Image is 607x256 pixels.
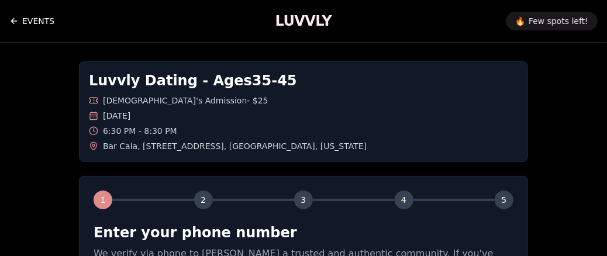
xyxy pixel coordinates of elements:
h1: Luvvly Dating - Ages 35 - 45 [89,71,518,90]
span: [DATE] [103,110,130,122]
span: [DEMOGRAPHIC_DATA]'s Admission - $25 [103,95,268,106]
a: Back to events [9,9,54,33]
span: Bar Cala , [STREET_ADDRESS] , [GEOGRAPHIC_DATA] , [US_STATE] [103,140,367,152]
div: 4 [395,191,413,209]
span: Few spots left! [529,15,588,27]
div: 5 [495,191,513,209]
span: 🔥 [515,15,525,27]
span: 6:30 PM - 8:30 PM [103,125,177,137]
div: 3 [294,191,313,209]
div: 2 [194,191,213,209]
a: LUVVLY [275,12,332,30]
div: 1 [94,191,112,209]
h2: Enter your phone number [94,223,513,242]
